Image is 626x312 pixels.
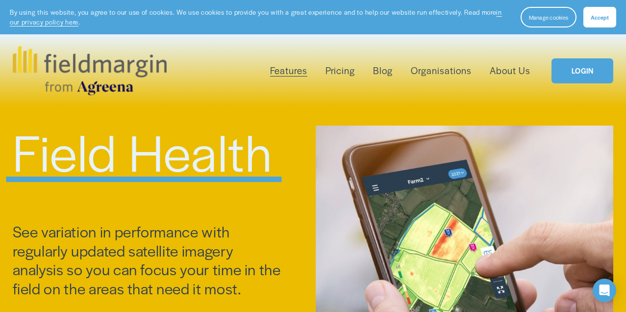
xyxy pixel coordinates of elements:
[13,221,284,299] span: See variation in performance with regularly updated satellite imagery analysis so you can focus y...
[10,7,511,26] p: By using this website, you agree to our use of cookies. We use cookies to provide you with a grea...
[583,7,616,27] button: Accept
[326,63,355,78] a: Pricing
[521,7,576,27] button: Manage cookies
[591,13,609,21] span: Accept
[490,63,530,78] a: About Us
[13,46,167,95] img: fieldmargin.com
[10,7,502,26] a: in our privacy policy here
[411,63,472,78] a: Organisations
[373,63,393,78] a: Blog
[551,58,613,83] a: LOGIN
[13,115,273,186] span: Field Health
[529,13,568,21] span: Manage cookies
[593,279,616,302] div: Open Intercom Messenger
[270,64,307,78] span: Features
[270,63,307,78] a: folder dropdown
